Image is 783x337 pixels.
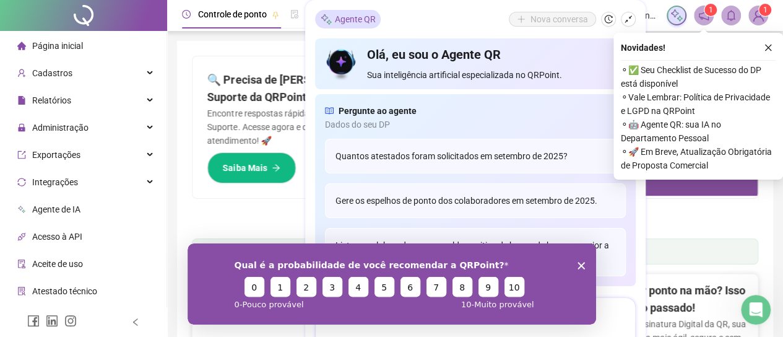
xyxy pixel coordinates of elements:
[198,9,267,19] span: Controle de ponto
[32,95,71,105] span: Relatórios
[17,260,26,268] span: audit
[223,161,267,175] span: Saiba Mais
[17,42,26,50] span: home
[272,11,279,19] span: pushpin
[325,139,626,173] div: Quantos atestados foram solicitados em setembro de 2025?
[621,145,776,172] span: ⚬ 🚀 Em Breve, Atualização Obrigatória de Proposta Comercial
[670,9,683,22] img: sparkle-icon.fc2bf0ac1784a2077858766a79e2daf3.svg
[32,41,83,51] span: Página inicial
[17,178,26,186] span: sync
[509,12,596,27] button: Nova conversa
[272,164,280,172] span: arrow-right
[32,286,97,296] span: Atestado técnico
[759,4,771,16] sup: Atualize o seu contato no menu Meus Dados
[32,123,89,133] span: Administração
[725,10,737,21] span: bell
[367,46,625,63] h4: Olá, eu sou o Agente QR
[709,6,713,14] span: 1
[741,295,771,325] iframe: Intercom live chat
[17,123,26,132] span: lock
[64,315,77,327] span: instagram
[325,228,626,276] div: Liste os colaboradores com saldo positivo de banco de horas superior a 2 horas.
[131,318,140,326] span: left
[188,243,596,325] iframe: Pesquisa da QRPoint
[325,46,358,82] img: icon
[32,259,83,269] span: Aceite de uso
[17,151,26,159] span: export
[32,204,80,214] span: Agente de IA
[764,43,772,52] span: close
[763,6,768,14] span: 1
[32,68,72,78] span: Cadastros
[704,4,717,16] sup: 1
[290,10,299,19] span: file-done
[32,232,82,242] span: Acesso à API
[17,232,26,241] span: api
[621,41,665,55] span: Novidades !
[608,282,750,317] h2: Assinar ponto na mão? Isso ficou no passado!
[621,118,776,145] span: ⚬ 🤖 Agente QR: sua IA no Departamento Pessoal
[32,177,78,187] span: Integrações
[17,69,26,77] span: user-add
[315,10,381,28] div: Agente QR
[339,104,417,118] span: Pergunte ao agente
[207,71,461,107] h2: 🔍 Precisa de [PERSON_NAME]? Conte com o Suporte da QRPoint!
[325,183,626,218] div: Gere os espelhos de ponto dos colaboradores em setembro de 2025.
[46,315,58,327] span: linkedin
[27,315,40,327] span: facebook
[207,152,296,183] button: Saiba Mais
[17,96,26,105] span: file
[621,63,776,90] span: ⚬ ✅ Seu Checklist de Sucesso do DP está disponível
[17,287,26,295] span: solution
[698,10,709,21] span: notification
[621,90,776,118] span: ⚬ Vale Lembrar: Política de Privacidade e LGPD na QRPoint
[325,118,626,131] span: Dados do seu DP
[325,104,334,118] span: read
[207,107,461,147] p: Encontre respostas rápidas e eficientes em nosso Guia Prático de Suporte. Acesse agora e descubra...
[367,68,625,82] span: Sua inteligência artificial especializada no QRPoint.
[32,150,80,160] span: Exportações
[320,13,332,26] img: sparkle-icon.fc2bf0ac1784a2077858766a79e2daf3.svg
[749,6,768,25] img: 85386
[624,15,633,24] span: shrink
[604,15,613,24] span: history
[182,10,191,19] span: clock-circle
